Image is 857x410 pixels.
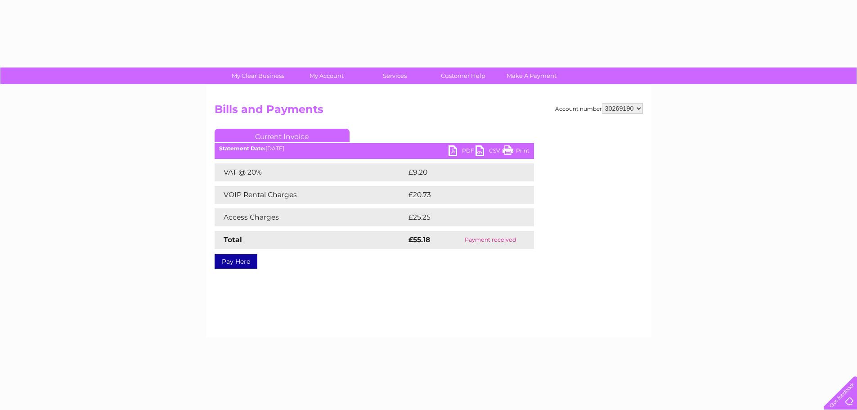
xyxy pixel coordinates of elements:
td: VOIP Rental Charges [215,186,406,204]
a: Pay Here [215,254,257,269]
a: My Clear Business [221,68,295,84]
a: Make A Payment [494,68,569,84]
a: CSV [476,145,503,158]
a: Print [503,145,529,158]
td: £9.20 [406,163,513,181]
div: [DATE] [215,145,534,152]
strong: Total [224,235,242,244]
td: £20.73 [406,186,516,204]
td: Access Charges [215,208,406,226]
a: Services [358,68,432,84]
a: Current Invoice [215,129,350,142]
a: My Account [289,68,363,84]
td: Payment received [447,231,534,249]
td: VAT @ 20% [215,163,406,181]
strong: £55.18 [408,235,430,244]
a: PDF [449,145,476,158]
a: Customer Help [426,68,500,84]
div: Account number [555,103,643,114]
h2: Bills and Payments [215,103,643,120]
b: Statement Date: [219,145,265,152]
td: £25.25 [406,208,516,226]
